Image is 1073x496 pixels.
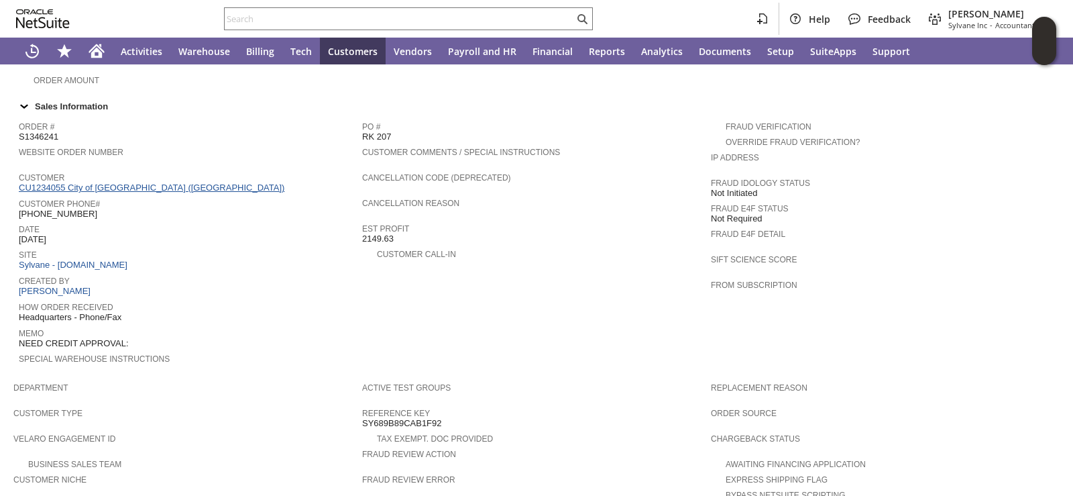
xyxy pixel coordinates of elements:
[711,204,789,213] a: Fraud E4F Status
[711,255,797,264] a: Sift Science Score
[19,225,40,234] a: Date
[16,38,48,64] a: Recent Records
[386,38,440,64] a: Vendors
[19,173,64,183] a: Customer
[362,148,560,157] a: Customer Comments / Special Instructions
[711,213,763,224] span: Not Required
[19,260,131,270] a: Sylvane - [DOMAIN_NAME]
[362,199,459,208] a: Cancellation Reason
[362,122,380,132] a: PO #
[48,38,80,64] div: Shortcuts
[810,45,856,58] span: SuiteApps
[574,11,590,27] svg: Search
[524,38,581,64] a: Financial
[711,281,797,290] a: From Subscription
[19,234,46,245] span: [DATE]
[691,38,759,64] a: Documents
[19,122,54,132] a: Order #
[13,434,115,444] a: Velaro Engagement ID
[711,179,810,188] a: Fraud Idology Status
[19,199,100,209] a: Customer Phone#
[633,38,691,64] a: Analytics
[377,250,456,259] a: Customer Call-in
[362,475,455,485] a: Fraud Review Error
[13,409,82,418] a: Customer Type
[995,20,1049,30] span: Accountant (F1)
[864,38,918,64] a: Support
[759,38,802,64] a: Setup
[711,153,759,162] a: IP Address
[19,312,121,323] span: Headquarters - Phone/Fax
[19,250,37,260] a: Site
[711,409,777,418] a: Order Source
[121,45,162,58] span: Activities
[225,11,574,27] input: Search
[19,209,97,219] span: [PHONE_NUMBER]
[19,183,288,193] a: CU1234055 City of [GEOGRAPHIC_DATA] ([GEOGRAPHIC_DATA])
[1032,42,1056,66] span: Oracle Guided Learning Widget. To move around, please hold and drag
[802,38,864,64] a: SuiteApps
[178,45,230,58] span: Warehouse
[89,43,105,59] svg: Home
[80,38,113,64] a: Home
[13,383,68,393] a: Department
[13,475,87,485] a: Customer Niche
[809,13,830,26] span: Help
[19,354,170,364] a: Special Warehouse Instructions
[699,45,751,58] span: Documents
[170,38,238,64] a: Warehouse
[362,224,409,234] a: Est Profit
[328,45,378,58] span: Customers
[948,20,987,30] span: Sylvane Inc
[16,9,70,28] svg: logo
[440,38,524,64] a: Payroll and HR
[711,434,800,444] a: Chargeback Status
[362,173,511,183] a: Cancellation Code (deprecated)
[282,38,320,64] a: Tech
[1032,17,1056,65] iframe: Click here to launch Oracle Guided Learning Help Panel
[711,383,807,393] a: Replacement reason
[872,45,910,58] span: Support
[28,460,121,469] a: Business Sales Team
[19,148,123,157] a: Website Order Number
[726,138,860,147] a: Override Fraud Verification?
[948,7,1049,20] span: [PERSON_NAME]
[377,434,493,444] a: Tax Exempt. Doc Provided
[726,460,866,469] a: Awaiting Financing Application
[394,45,432,58] span: Vendors
[19,132,58,142] span: S1346241
[13,97,1060,115] td: Sales Information
[56,43,72,59] svg: Shortcuts
[320,38,386,64] a: Customers
[641,45,683,58] span: Analytics
[767,45,794,58] span: Setup
[362,450,456,459] a: Fraud Review Action
[362,409,430,418] a: Reference Key
[24,43,40,59] svg: Recent Records
[711,188,757,199] span: Not Initiated
[362,383,451,393] a: Active Test Groups
[238,38,282,64] a: Billing
[19,286,94,296] a: [PERSON_NAME]
[581,38,633,64] a: Reports
[19,277,70,286] a: Created By
[13,97,1054,115] div: Sales Information
[290,45,312,58] span: Tech
[246,45,274,58] span: Billing
[34,76,99,85] a: Order Amount
[19,303,113,312] a: How Order Received
[711,230,785,239] a: Fraud E4F Detail
[990,20,993,30] span: -
[113,38,170,64] a: Activities
[448,45,516,58] span: Payroll and HR
[362,418,442,429] span: SY689B89CAB1F92
[589,45,625,58] span: Reports
[726,475,828,485] a: Express Shipping Flag
[362,132,391,142] span: RK 207
[532,45,573,58] span: Financial
[726,122,811,132] a: Fraud Verification
[362,234,394,244] span: 2149.63
[19,329,44,338] a: Memo
[868,13,911,26] span: Feedback
[19,338,129,349] span: NEED CREDIT APPROVAL:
